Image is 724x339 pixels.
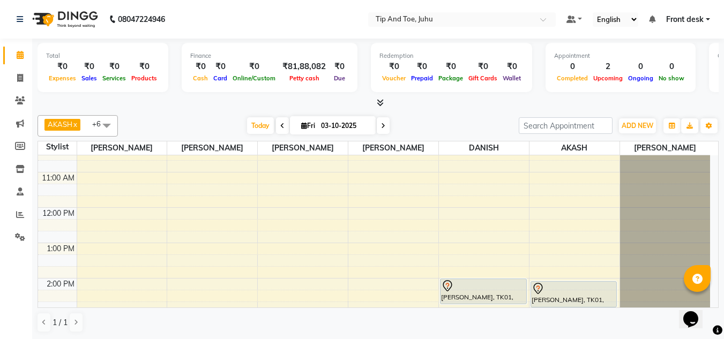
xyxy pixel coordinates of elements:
[625,61,656,73] div: 0
[44,278,77,290] div: 2:00 PM
[46,61,79,73] div: ₹0
[40,172,77,184] div: 11:00 AM
[554,51,687,61] div: Appointment
[258,141,348,155] span: [PERSON_NAME]
[79,61,100,73] div: ₹0
[118,4,165,34] b: 08047224946
[622,122,653,130] span: ADD NEW
[331,74,348,82] span: Due
[46,51,160,61] div: Total
[53,317,68,328] span: 1 / 1
[441,279,526,304] div: [PERSON_NAME], TK01, 02:00 PM-02:45 PM, Essential Pedicure w Scrub
[92,119,109,128] span: +6
[379,61,408,73] div: ₹0
[591,74,625,82] span: Upcoming
[500,74,524,82] span: Wallet
[625,74,656,82] span: Ongoing
[408,74,436,82] span: Prepaid
[77,141,167,155] span: [PERSON_NAME]
[666,14,704,25] span: Front desk
[79,74,100,82] span: Sales
[408,61,436,73] div: ₹0
[591,61,625,73] div: 2
[466,61,500,73] div: ₹0
[436,61,466,73] div: ₹0
[500,61,524,73] div: ₹0
[619,118,656,133] button: ADD NEW
[100,74,129,82] span: Services
[211,74,230,82] span: Card
[531,282,617,307] div: [PERSON_NAME], TK01, 02:05 PM-02:50 PM, Essential Pedicure w Scrub
[230,61,278,73] div: ₹0
[278,61,330,73] div: ₹81,88,082
[298,122,318,130] span: Fri
[48,120,72,129] span: AKASH
[44,243,77,254] div: 1:00 PM
[379,74,408,82] span: Voucher
[40,208,77,219] div: 12:00 PM
[466,74,500,82] span: Gift Cards
[330,61,349,73] div: ₹0
[318,118,371,134] input: 2025-10-03
[379,51,524,61] div: Redemption
[190,61,211,73] div: ₹0
[656,74,687,82] span: No show
[247,117,274,134] span: Today
[167,141,257,155] span: [PERSON_NAME]
[554,74,591,82] span: Completed
[129,74,160,82] span: Products
[529,141,619,155] span: AKASH
[620,141,710,155] span: [PERSON_NAME]
[519,117,613,134] input: Search Appointment
[679,296,713,328] iframe: chat widget
[190,51,349,61] div: Finance
[230,74,278,82] span: Online/Custom
[287,74,322,82] span: Petty cash
[72,120,77,129] a: x
[190,74,211,82] span: Cash
[439,141,529,155] span: DANISH
[38,141,77,153] div: Stylist
[129,61,160,73] div: ₹0
[46,74,79,82] span: Expenses
[348,141,438,155] span: [PERSON_NAME]
[100,61,129,73] div: ₹0
[436,74,466,82] span: Package
[656,61,687,73] div: 0
[554,61,591,73] div: 0
[27,4,101,34] img: logo
[211,61,230,73] div: ₹0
